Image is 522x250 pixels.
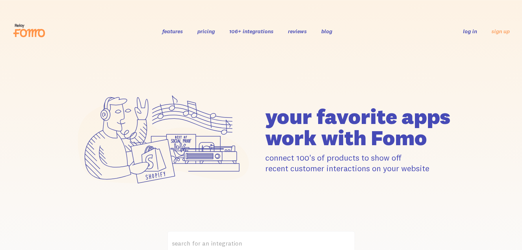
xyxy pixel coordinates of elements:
a: blog [321,28,332,35]
a: log in [463,28,477,35]
a: features [162,28,183,35]
a: 106+ integrations [229,28,274,35]
a: pricing [197,28,215,35]
h1: your favorite apps work with Fomo [265,106,453,148]
p: connect 100's of products to show off recent customer interactions on your website [265,152,453,174]
a: reviews [288,28,307,35]
a: sign up [491,28,510,35]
